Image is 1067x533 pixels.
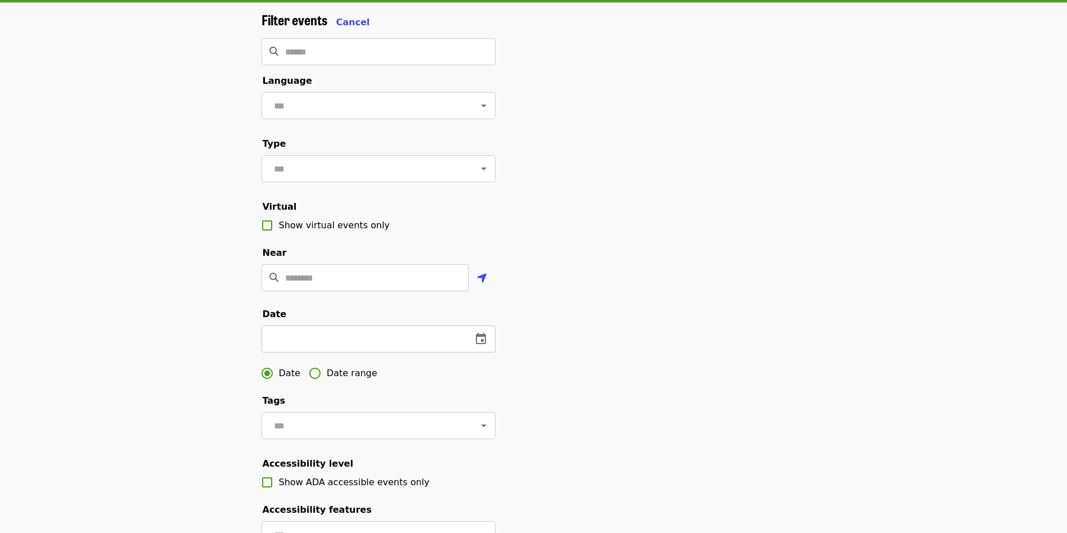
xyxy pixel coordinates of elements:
button: change date [467,326,494,353]
span: Date [263,309,287,319]
span: Cancel [336,17,370,28]
button: Use my location [469,265,496,292]
i: search icon [269,272,278,283]
button: Open [476,161,492,177]
span: Tags [263,395,286,406]
input: Search [285,38,496,65]
span: Language [263,75,312,86]
button: Cancel [336,16,370,29]
span: Filter events [262,10,327,29]
span: Accessibility level [263,458,353,469]
span: Show virtual events only [279,220,390,231]
span: Type [263,138,286,149]
span: Virtual [263,201,297,212]
button: Open [476,98,492,114]
i: search icon [269,46,278,57]
span: Date range [327,367,377,380]
button: Open [476,418,492,433]
i: location-arrow icon [477,272,487,285]
span: Date [279,367,300,380]
span: Near [263,247,287,258]
input: Location [285,264,469,291]
span: Accessibility features [263,504,372,515]
span: Show ADA accessible events only [279,477,430,487]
